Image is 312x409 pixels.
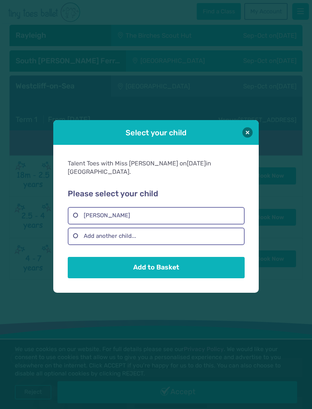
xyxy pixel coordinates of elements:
label: Add another child... [68,228,244,245]
label: [PERSON_NAME] [68,207,244,225]
button: Add to Basket [68,257,244,278]
h1: Select your child [75,127,237,138]
span: [DATE] [187,160,206,167]
div: Talent Toes with Miss [PERSON_NAME] on in [GEOGRAPHIC_DATA]. [68,159,244,176]
h2: Please select your child [68,189,244,199]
